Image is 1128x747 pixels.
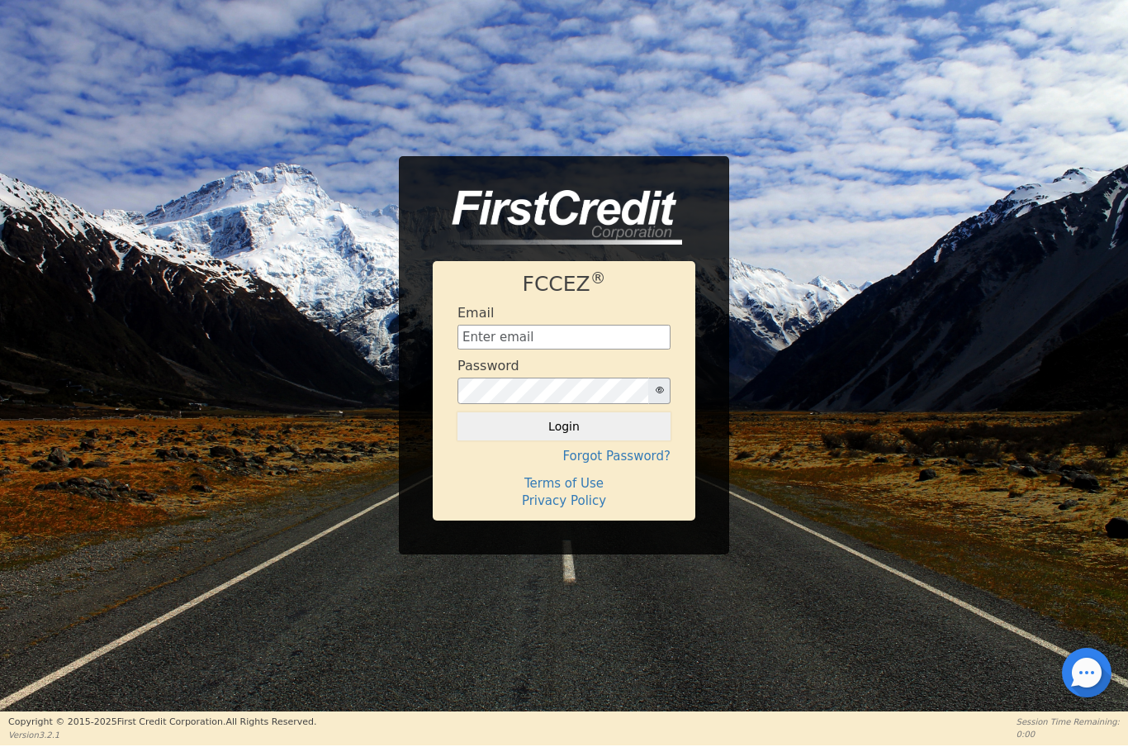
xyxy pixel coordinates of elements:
sup: ® [590,269,606,287]
h1: FCCEZ [457,272,671,297]
input: password [457,378,649,404]
p: Session Time Remaining: [1017,716,1120,728]
p: Copyright © 2015- 2025 First Credit Corporation. [8,716,316,730]
span: All Rights Reserved. [225,716,316,727]
h4: Email [457,305,494,321]
h4: Password [457,358,519,373]
h4: Forgot Password? [457,449,671,464]
img: logo-CMu_cnol.png [433,190,682,245]
button: Login [457,412,671,440]
h4: Privacy Policy [457,493,671,508]
input: Enter email [457,325,671,350]
h4: Terms of Use [457,476,671,491]
p: Version 3.2.1 [8,729,316,741]
p: 0:00 [1017,728,1120,740]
